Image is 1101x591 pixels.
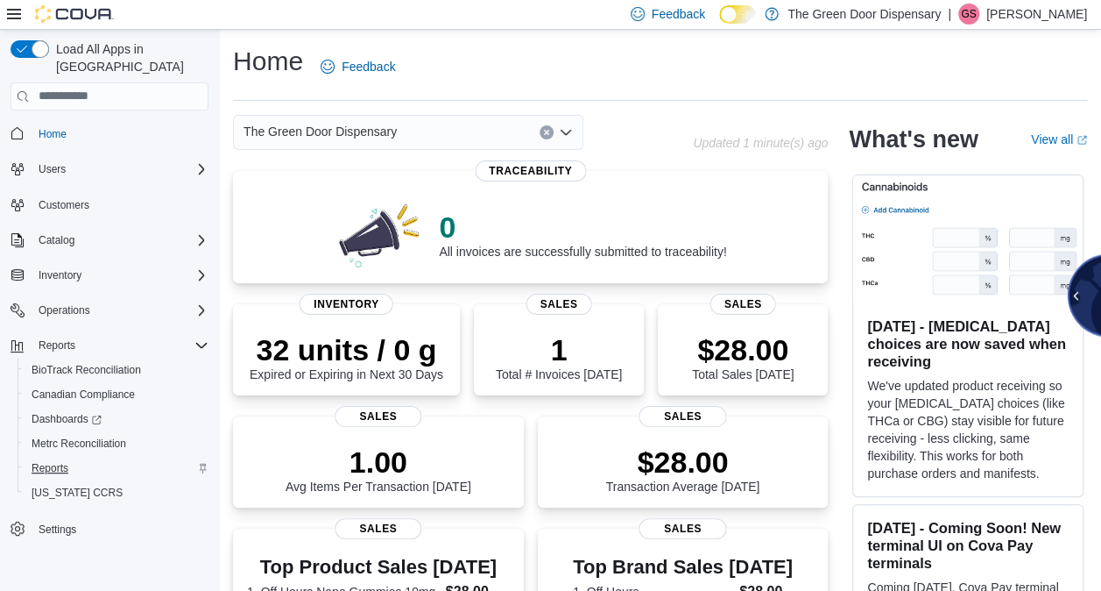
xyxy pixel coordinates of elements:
span: Dark Mode [719,24,720,25]
span: Sales [639,518,726,539]
span: Reports [25,458,208,479]
p: Updated 1 minute(s) ago [693,136,828,150]
span: Load All Apps in [GEOGRAPHIC_DATA] [49,40,208,75]
h3: Top Product Sales [DATE] [247,557,510,578]
span: The Green Door Dispensary [243,121,397,142]
button: [US_STATE] CCRS [18,481,215,505]
span: Catalog [39,233,74,247]
div: Transaction Average [DATE] [606,445,760,494]
h2: What's new [849,125,977,153]
a: View allExternal link [1031,132,1087,146]
span: Reports [32,335,208,356]
h1: Home [233,44,303,79]
div: All invoices are successfully submitted to traceability! [439,210,726,259]
span: Home [39,127,67,141]
div: Expired or Expiring in Next 30 Days [250,332,443,381]
a: Settings [32,519,83,540]
svg: External link [1076,135,1087,146]
input: Dark Mode [719,5,756,24]
span: Canadian Compliance [25,384,208,405]
a: Metrc Reconciliation [25,433,133,454]
span: Operations [32,300,208,321]
a: Feedback [314,49,402,84]
span: Sales [710,294,776,315]
div: Total # Invoices [DATE] [496,332,622,381]
a: [US_STATE] CCRS [25,482,130,503]
p: 1 [496,332,622,367]
span: Dashboards [32,412,102,426]
h3: [DATE] - Coming Soon! New terminal UI on Cova Pay terminals [867,519,1069,572]
span: Sales [526,294,592,315]
a: Reports [25,458,75,479]
a: Canadian Compliance [25,384,142,405]
span: Settings [32,517,208,539]
button: Open list of options [559,125,573,139]
div: Avg Items Per Transaction [DATE] [286,445,471,494]
span: Metrc Reconciliation [32,437,126,451]
span: Users [39,162,66,176]
span: Settings [39,523,76,537]
button: Reports [18,456,215,481]
button: Catalog [4,228,215,253]
span: Inventory [39,268,81,282]
button: Reports [4,333,215,358]
p: We've updated product receiving so your [MEDICAL_DATA] choices (like THCa or CBG) stay visible fo... [867,377,1069,482]
button: Catalog [32,230,81,251]
p: [PERSON_NAME] [986,4,1087,25]
button: BioTrack Reconciliation [18,358,215,382]
img: Cova [35,5,114,23]
span: Dashboards [25,409,208,430]
span: GS [961,4,976,25]
button: Metrc Reconciliation [18,431,215,456]
button: Settings [4,516,215,541]
nav: Complex example [11,114,208,587]
span: Inventory [32,265,208,286]
button: Users [4,157,215,182]
span: Sales [335,518,421,539]
span: Traceability [475,160,586,182]
span: Sales [335,406,421,427]
span: [US_STATE] CCRS [32,486,123,500]
button: Canadian Compliance [18,382,215,407]
h3: Top Brand Sales [DATE] [573,557,793,578]
button: Operations [32,300,97,321]
button: Users [32,159,73,180]
span: Sales [639,406,726,427]
a: Home [32,124,74,145]
span: Reports [39,338,75,352]
button: Inventory [4,263,215,288]
span: BioTrack Reconciliation [32,363,141,377]
span: Canadian Compliance [32,388,135,402]
button: Home [4,121,215,146]
span: BioTrack Reconciliation [25,360,208,381]
p: $28.00 [692,332,794,367]
div: Gerald Stone [958,4,979,25]
span: Feedback [652,5,705,23]
p: 32 units / 0 g [250,332,443,367]
a: Dashboards [25,409,109,430]
span: Catalog [32,230,208,251]
p: $28.00 [606,445,760,480]
span: Inventory [300,294,393,315]
span: Operations [39,303,90,317]
button: Customers [4,192,215,217]
span: Washington CCRS [25,482,208,503]
p: The Green Door Dispensary [787,4,941,25]
img: 0 [335,199,426,269]
p: 0 [439,210,726,245]
span: Metrc Reconciliation [25,433,208,454]
h3: [DATE] - [MEDICAL_DATA] choices are now saved when receiving [867,317,1069,370]
p: 1.00 [286,445,471,480]
a: Customers [32,195,96,216]
button: Operations [4,298,215,323]
span: Reports [32,461,68,475]
a: BioTrack Reconciliation [25,360,148,381]
p: | [948,4,951,25]
span: Users [32,159,208,180]
span: Home [32,123,208,145]
button: Reports [32,335,82,356]
button: Clear input [540,125,554,139]
span: Feedback [342,58,395,75]
span: Customers [32,194,208,216]
span: Customers [39,198,89,212]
